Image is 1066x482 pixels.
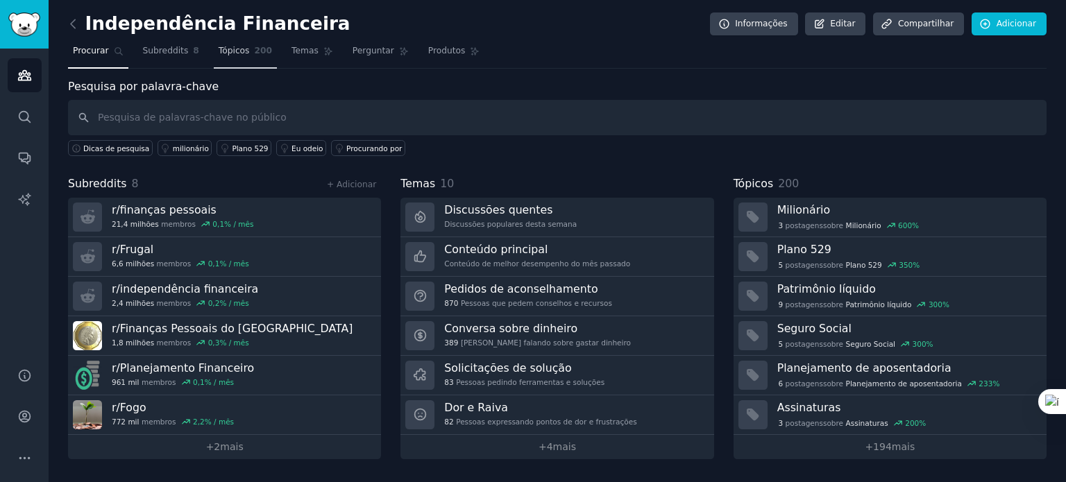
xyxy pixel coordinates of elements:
[929,300,942,309] font: 300
[823,221,843,230] font: sobre
[778,177,799,190] font: 200
[734,277,1047,316] a: Patrimônio líquido9postagenssobre​Patrimônio líquido300%
[786,300,823,309] font: postagens
[219,299,248,307] font: % / mês
[778,221,783,230] font: 3
[73,46,109,55] font: Procurar
[193,418,205,426] font: 2,2
[913,261,920,269] font: %
[219,259,248,268] font: % / mês
[461,299,612,307] font: Pessoas que pedem conselhos e recursos
[423,40,485,69] a: Produtos
[919,419,926,427] font: %
[777,282,876,295] font: Patrimônio líquido
[208,299,220,307] font: 0,2
[112,401,120,414] font: r/
[823,340,843,348] font: sobre
[778,300,783,309] font: 9
[778,419,783,427] font: 3
[805,12,865,36] a: Editar
[777,401,841,414] font: Assinaturas
[68,237,381,277] a: r/Frugal6,6 milhõesmembros0,1% / mês
[83,144,149,153] font: Dicas de pesquisa
[120,243,153,256] font: Frugal
[112,322,120,335] font: r/
[8,12,40,37] img: Logotipo do GummySearch
[547,441,553,452] font: 4
[734,435,1047,459] a: +194mais
[997,19,1036,28] font: Adicionar
[786,261,823,269] font: postagens
[734,177,773,190] font: Tópicos
[112,243,120,256] font: r/
[232,144,268,153] font: Plano 529
[444,259,630,268] font: Conteúdo de melhor desempenho do mês passado
[786,379,823,388] font: postagens
[68,198,381,237] a: r/finanças pessoais21,4 milhõesmembros0,1% / mês
[456,378,604,386] font: Pessoas pedindo ferramentas e soluções
[400,395,713,435] a: Dor e Raiva82Pessoas expressando pontos de dor e frustrações
[777,203,830,216] font: Milionário
[846,379,962,388] font: Planejamento de aposentadoria
[777,243,831,256] font: Plano 529
[143,46,189,55] font: Subreddits
[786,340,823,348] font: postagens
[873,441,892,452] font: 194
[992,379,999,388] font: %
[444,243,548,256] font: Conteúdo principal
[778,379,783,388] font: 6
[157,299,192,307] font: membros
[73,400,102,429] img: Fogo
[553,441,576,452] font: mais
[444,322,577,335] font: Conversa sobre dinheiro
[138,40,204,69] a: Subreddits8
[68,356,381,395] a: r/Planejamento Financeiro961 milmembros0,1% / mês
[112,299,154,307] font: 2,4 milhões
[120,322,353,335] font: Finanças Pessoais do [GEOGRAPHIC_DATA]
[68,40,128,69] a: Procurar
[400,177,435,190] font: Temas
[157,338,192,347] font: membros
[120,282,258,295] font: independência financeira
[912,221,919,230] font: %
[734,237,1047,277] a: Plano 5295postagenssobre​Plano 529350%
[865,441,873,452] font: +
[456,418,636,426] font: Pessoas expressando pontos de dor e frustrações
[68,435,381,459] a: +2mais
[161,220,196,228] font: membros
[823,300,843,309] font: sobre
[539,441,547,452] font: +
[710,12,798,36] a: Informações
[73,361,102,390] img: Planejamento Financeiro
[193,378,205,386] font: 0,1
[327,180,376,189] font: + Adicionar
[444,401,508,414] font: Dor e Raiva
[734,198,1047,237] a: Milionário3postagenssobre​Milionário600%
[353,46,394,55] font: Perguntar
[444,418,453,426] font: 82
[444,378,453,386] font: 83
[208,259,220,268] font: 0,1
[444,338,458,347] font: 389
[348,40,414,69] a: Perguntar
[846,300,912,309] font: Patrimônio líquido
[905,419,919,427] font: 200
[68,395,381,435] a: r/Fogo772 milmembros2,2% / mês
[846,419,888,427] font: Assinaturas
[735,19,788,28] font: Informações
[112,338,154,347] font: 1,8 milhões
[846,340,895,348] font: Seguro Social
[291,144,323,153] font: Eu odeio
[898,19,954,28] font: Compartilhar
[734,356,1047,395] a: Planejamento de aposentadoria6postagenssobre​Planejamento de aposentadoria233%
[291,46,319,55] font: Temas
[400,356,713,395] a: Solicitações de solução83Pessoas pedindo ferramentas e soluções
[428,46,466,55] font: Produtos
[73,321,102,350] img: Finanças Pessoais do Reino Unido
[444,299,458,307] font: 870
[68,177,127,190] font: Subreddits
[68,140,153,156] button: Dicas de pesquisa
[112,282,120,295] font: r/
[400,316,713,356] a: Conversa sobre dinheiro389[PERSON_NAME] falando sobre gastar dinheiro
[734,316,1047,356] a: Seguro Social5postagenssobre​Seguro Social300%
